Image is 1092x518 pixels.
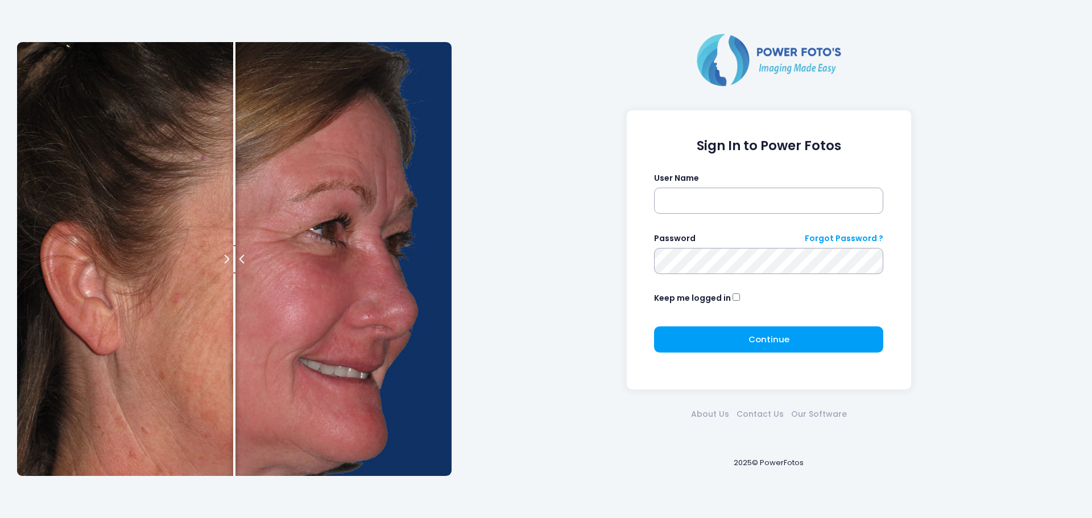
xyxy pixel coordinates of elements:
span: Continue [748,333,789,345]
a: Forgot Password ? [805,233,883,245]
button: Continue [654,326,883,353]
h1: Sign In to Power Fotos [654,138,883,154]
div: 2025© PowerFotos [462,438,1075,487]
img: Logo [692,31,846,88]
a: About Us [687,408,733,420]
label: Password [654,233,696,245]
label: User Name [654,172,699,184]
label: Keep me logged in [654,292,731,304]
a: Our Software [787,408,850,420]
a: Contact Us [733,408,787,420]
